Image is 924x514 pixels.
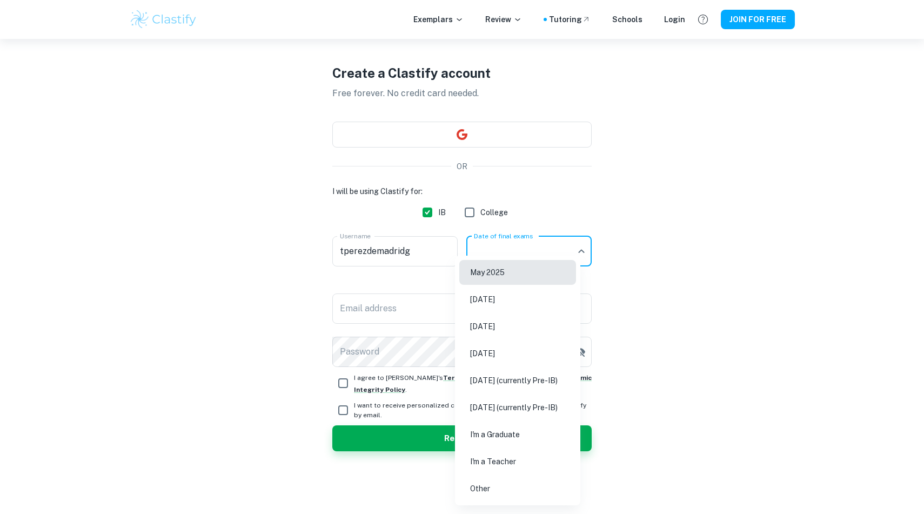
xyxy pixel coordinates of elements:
li: [DATE] [459,341,576,366]
li: I'm a Graduate [459,422,576,447]
li: [DATE] [459,314,576,339]
li: [DATE] [459,287,576,312]
li: Other [459,476,576,501]
li: May 2025 [459,260,576,285]
li: I'm a Teacher [459,449,576,474]
li: [DATE] (currently Pre-IB) [459,368,576,393]
li: [DATE] (currently Pre-IB) [459,395,576,420]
